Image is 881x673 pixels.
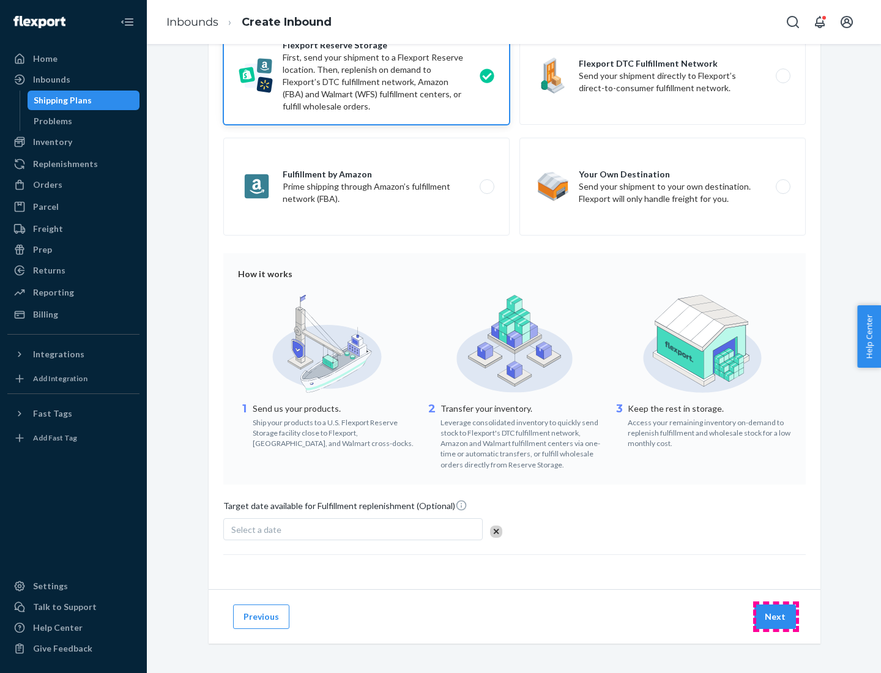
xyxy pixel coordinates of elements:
button: Fast Tags [7,404,139,423]
span: Target date available for Fulfillment replenishment (Optional) [223,499,467,517]
div: 2 [426,401,438,470]
a: Home [7,49,139,69]
a: Returns [7,261,139,280]
div: Add Fast Tag [33,433,77,443]
div: Problems [34,115,72,127]
div: Home [33,53,58,65]
div: Parcel [33,201,59,213]
div: Inventory [33,136,72,148]
div: Integrations [33,348,84,360]
div: Ship your products to a U.S. Flexport Reserve Storage facility close to Flexport, [GEOGRAPHIC_DAT... [253,415,416,448]
a: Parcel [7,197,139,217]
button: Integrations [7,344,139,364]
a: Inbounds [166,15,218,29]
p: Send us your products. [253,403,416,415]
div: Help Center [33,622,83,634]
a: Freight [7,219,139,239]
div: 1 [238,401,250,448]
a: Inbounds [7,70,139,89]
div: Leverage consolidated inventory to quickly send stock to Flexport's DTC fulfillment network, Amaz... [441,415,604,470]
div: Orders [33,179,62,191]
div: Add Integration [33,373,87,384]
button: Give Feedback [7,639,139,658]
div: Talk to Support [33,601,97,613]
button: Close Navigation [115,10,139,34]
a: Add Integration [7,369,139,389]
a: Reporting [7,283,139,302]
button: Open Search Box [781,10,805,34]
a: Talk to Support [7,597,139,617]
div: 3 [613,401,625,448]
button: Next [754,604,796,629]
div: How it works [238,268,791,280]
p: Transfer your inventory. [441,403,604,415]
div: Settings [33,580,68,592]
div: Shipping Plans [34,94,92,106]
div: Prep [33,244,52,256]
button: Previous [233,604,289,629]
div: Reporting [33,286,74,299]
a: Replenishments [7,154,139,174]
a: Add Fast Tag [7,428,139,448]
div: Fast Tags [33,407,72,420]
div: Give Feedback [33,642,92,655]
div: Returns [33,264,65,277]
a: Orders [7,175,139,195]
span: Select a date [231,524,281,535]
a: Shipping Plans [28,91,140,110]
div: Replenishments [33,158,98,170]
button: Help Center [857,305,881,368]
a: Help Center [7,618,139,638]
div: Billing [33,308,58,321]
div: Inbounds [33,73,70,86]
button: Open account menu [835,10,859,34]
img: Flexport logo [13,16,65,28]
a: Prep [7,240,139,259]
button: Open notifications [808,10,832,34]
ol: breadcrumbs [157,4,341,40]
a: Settings [7,576,139,596]
div: Freight [33,223,63,235]
a: Create Inbound [242,15,332,29]
a: Billing [7,305,139,324]
p: Keep the rest in storage. [628,403,791,415]
a: Inventory [7,132,139,152]
a: Problems [28,111,140,131]
div: Access your remaining inventory on-demand to replenish fulfillment and wholesale stock for a low ... [628,415,791,448]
